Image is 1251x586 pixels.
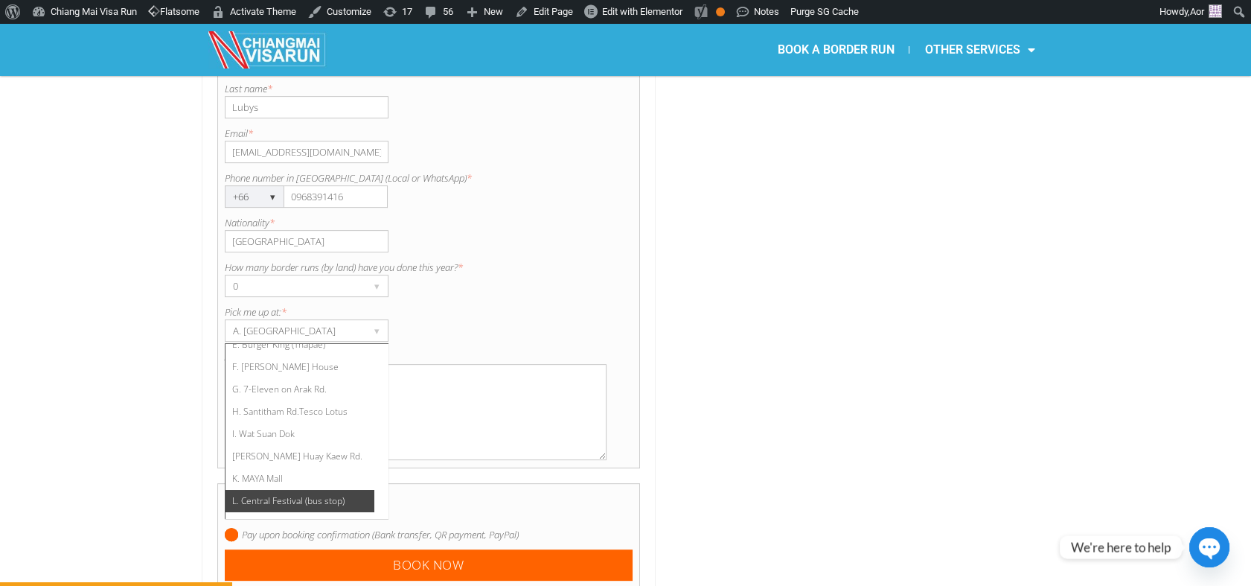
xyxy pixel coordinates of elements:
[225,334,374,356] li: E. Burger King (Thapae)
[1190,6,1204,17] span: Aor
[263,186,284,207] div: ▾
[225,215,633,230] label: Nationality
[225,423,374,445] li: I. Wat Suan Dok
[225,356,374,378] li: F. [PERSON_NAME] House
[225,378,374,401] li: G. 7-Eleven on Arak Rd.
[225,349,633,364] label: Additional request if any
[367,276,388,296] div: ▾
[225,490,374,512] li: L. Central Festival (bus stop)
[225,305,633,319] label: Pick me up at:
[225,401,374,423] li: H. Santitham Rd.Tesco Lotus
[225,320,359,341] div: A. [GEOGRAPHIC_DATA]
[225,550,633,582] input: Book now
[225,81,633,96] label: Last name
[225,276,359,296] div: 0
[225,490,633,527] h4: Order
[225,260,633,275] label: How many border runs (by land) have you done this year?
[225,468,374,490] li: K. MAYA Mall
[625,33,1049,67] nav: Menu
[762,33,909,67] a: BOOK A BORDER RUN
[367,320,388,341] div: ▾
[909,33,1049,67] a: OTHER SERVICES
[225,445,374,468] li: [PERSON_NAME] Huay Kaew Rd. [GEOGRAPHIC_DATA]
[225,126,633,141] label: Email
[602,6,682,17] span: Edit with Elementor
[225,527,633,542] label: Pay upon booking confirmation (Bank transfer, QR payment, PayPal)
[716,7,725,16] div: OK
[225,171,633,185] label: Phone number in [GEOGRAPHIC_DATA] (Local or WhatsApp)
[225,186,255,207] div: +66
